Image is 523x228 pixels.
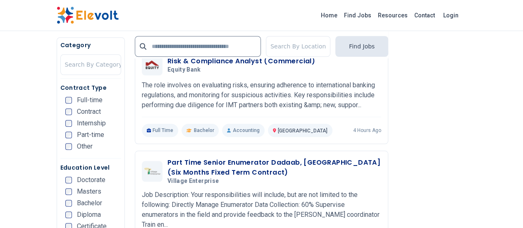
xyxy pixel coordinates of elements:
[65,188,72,195] input: Masters
[167,56,315,66] h3: Risk & Compliance Analyst (Commercial)
[482,188,523,228] iframe: Chat Widget
[142,124,179,137] p: Full Time
[57,7,119,24] img: Elevolt
[77,177,105,183] span: Doctorate
[77,108,101,115] span: Contract
[144,167,160,175] img: Village Enterprise
[60,41,121,49] h5: Category
[65,132,72,138] input: Part-time
[318,9,341,22] a: Home
[167,158,381,178] h3: Part Time Senior Enumerator Dadaab, [GEOGRAPHIC_DATA] (Six Months Fixed Term Contract)
[65,200,72,206] input: Bachelor
[65,177,72,183] input: Doctorate
[77,97,103,103] span: Full-time
[60,163,121,172] h5: Education Level
[77,211,101,218] span: Diploma
[144,59,160,71] img: Equity Bank
[77,132,104,138] span: Part-time
[65,143,72,150] input: Other
[411,9,438,22] a: Contact
[65,120,72,127] input: Internship
[65,108,72,115] input: Contract
[167,66,201,74] span: Equity Bank
[438,7,463,24] a: Login
[65,97,72,103] input: Full-time
[341,9,375,22] a: Find Jobs
[167,178,219,185] span: Village Enterprise
[335,36,388,57] button: Find Jobs
[77,143,93,150] span: Other
[77,120,106,127] span: Internship
[375,9,411,22] a: Resources
[77,200,102,206] span: Bachelor
[142,55,381,137] a: Equity BankRisk & Compliance Analyst (Commercial)Equity BankThe role involves on evaluating risks...
[60,84,121,92] h5: Contract Type
[278,128,327,134] span: [GEOGRAPHIC_DATA]
[222,124,264,137] p: Accounting
[353,127,381,134] p: 4 hours ago
[65,211,72,218] input: Diploma
[142,80,381,110] p: The role involves on evaluating risks, ensuring adherence to international banking regulations, a...
[193,127,214,134] span: Bachelor
[77,188,101,195] span: Masters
